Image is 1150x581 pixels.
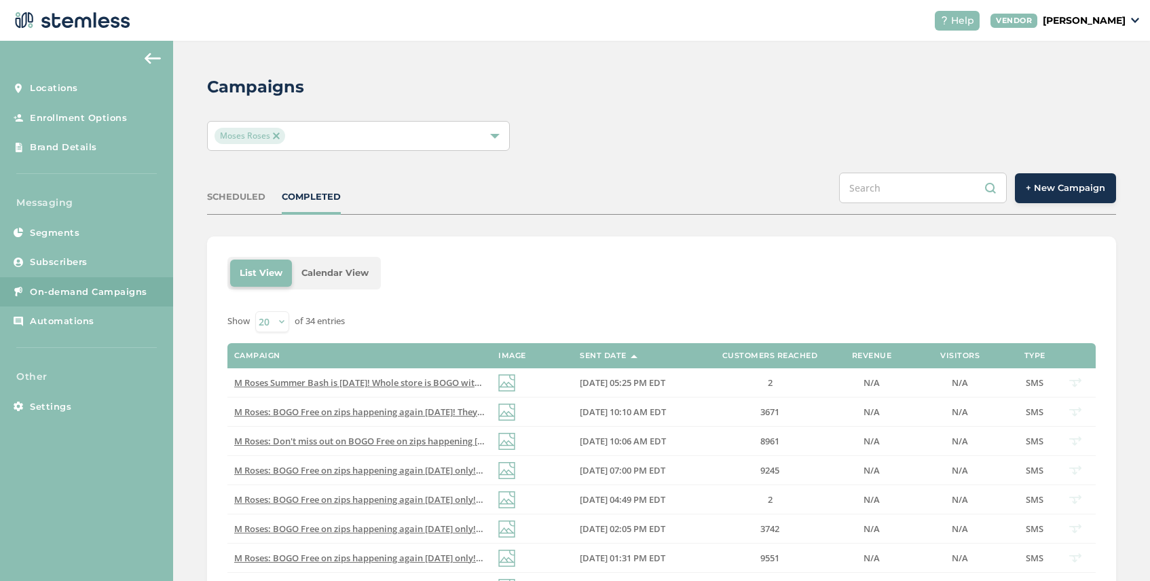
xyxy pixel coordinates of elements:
[580,351,627,360] label: Sent Date
[498,521,515,538] img: icon-img-d887fa0c.svg
[1024,351,1045,360] label: Type
[1021,436,1048,447] label: SMS
[498,404,515,421] img: icon-img-d887fa0c.svg
[234,493,823,506] span: M Roses: BOGO Free on zips happening again [DATE] only! Make sure to show text for deal! @[GEOGRA...
[498,374,515,391] img: icon-img-d887fa0c.svg
[234,376,1147,389] span: M Roses Summer Bash is [DATE]! Whole store is BOGO with FREE food, goodies and live DJ. @[GEOGRAP...
[951,14,974,28] span: Help
[1021,465,1048,476] label: SMS
[234,552,823,564] span: M Roses: BOGO Free on zips happening again [DATE] only! Must show text to get deal! Visit @ [GEOG...
[912,552,1007,564] label: N/A
[845,436,899,447] label: N/A
[215,128,285,144] span: Moses Roses
[145,53,161,64] img: icon-arrow-back-accent-c549486e.svg
[295,315,345,328] label: of 34 entries
[845,377,899,389] label: N/A
[1015,173,1116,203] button: + New Campaign
[912,465,1007,476] label: N/A
[709,552,831,564] label: 9551
[234,523,823,535] span: M Roses: BOGO Free on zips happening again [DATE] only! Must show text to get deal! Visit @ [GEOG...
[234,406,801,418] span: M Roses: BOGO Free on zips happening again [DATE]! They will go fast so hurry in! @ [GEOGRAPHIC_D...
[30,315,94,328] span: Automations
[845,523,899,535] label: N/A
[11,7,130,34] img: logo-dark-0685b13c.svg
[631,355,637,358] img: icon-sort-1e1d7615.svg
[282,190,341,204] div: COMPLETED
[498,351,526,360] label: Image
[864,493,880,506] span: N/A
[1021,552,1048,564] label: SMS
[864,552,880,564] span: N/A
[234,435,815,447] span: M Roses: Don't miss out on BOGO Free on zips happening [DATE]! They are gonna go fast! @[GEOGRAPH...
[498,550,515,567] img: icon-img-d887fa0c.svg
[498,462,515,479] img: icon-img-d887fa0c.svg
[760,552,779,564] span: 9551
[952,493,968,506] span: N/A
[768,376,773,389] span: 2
[709,494,831,506] label: 2
[580,436,695,447] label: 08/08/2025 10:06 AM EDT
[207,190,265,204] div: SCHEDULED
[760,523,779,535] span: 3742
[864,376,880,389] span: N/A
[580,376,665,389] span: [DATE] 05:25 PM EDT
[845,465,899,476] label: N/A
[234,406,485,418] label: M Roses: BOGO Free on zips happening again today! They will go fast so hurry in! @ Waterford loca...
[1026,376,1043,389] span: SMS
[864,435,880,447] span: N/A
[709,377,831,389] label: 2
[580,465,695,476] label: 08/07/2025 07:00 PM EDT
[580,435,666,447] span: [DATE] 10:06 AM EDT
[912,523,1007,535] label: N/A
[760,435,779,447] span: 8961
[709,465,831,476] label: 9245
[864,523,880,535] span: N/A
[234,351,280,360] label: Campaign
[498,433,515,450] img: icon-img-d887fa0c.svg
[234,552,485,564] label: M Roses: BOGO Free on zips happening again today only! Must show text to get deal! Visit @ Port H...
[30,400,71,414] span: Settings
[30,226,79,240] span: Segments
[498,491,515,508] img: icon-img-d887fa0c.svg
[845,494,899,506] label: N/A
[30,285,147,299] span: On-demand Campaigns
[207,75,304,99] h2: Campaigns
[234,494,485,506] label: M Roses: BOGO Free on zips happening again tomorrow only! Make sure to show text for deal! @Port ...
[709,406,831,418] label: 3671
[227,315,250,328] label: Show
[1021,377,1048,389] label: SMS
[864,406,880,418] span: N/A
[845,552,899,564] label: N/A
[273,133,280,139] img: icon-close-accent-8a337256.svg
[1021,494,1048,506] label: SMS
[30,82,78,95] span: Locations
[839,173,1007,203] input: Search
[1026,181,1105,195] span: + New Campaign
[292,260,378,287] li: Calendar View
[1026,435,1043,447] span: SMS
[722,351,818,360] label: Customers Reached
[30,256,88,269] span: Subscribers
[234,377,485,389] label: M Roses Summer Bash is tomorrow! Whole store is BOGO with FREE food, goodies and live DJ. @Waterf...
[760,406,779,418] span: 3671
[580,523,665,535] span: [DATE] 02:05 PM EDT
[30,141,97,154] span: Brand Details
[1021,523,1048,535] label: SMS
[952,552,968,564] span: N/A
[580,552,665,564] span: [DATE] 01:31 PM EDT
[580,552,695,564] label: 08/01/2025 01:31 PM EDT
[912,406,1007,418] label: N/A
[952,435,968,447] span: N/A
[709,523,831,535] label: 3742
[1026,406,1043,418] span: SMS
[1131,18,1139,23] img: icon_down-arrow-small-66adaf34.svg
[580,494,695,506] label: 08/07/2025 04:49 PM EDT
[1026,493,1043,506] span: SMS
[912,436,1007,447] label: N/A
[952,523,968,535] span: N/A
[952,464,968,476] span: N/A
[1026,464,1043,476] span: SMS
[912,494,1007,506] label: N/A
[234,436,485,447] label: M Roses: Don't miss out on BOGO Free on zips happening today! They are gonna go fast! @Port Huron...
[768,493,773,506] span: 2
